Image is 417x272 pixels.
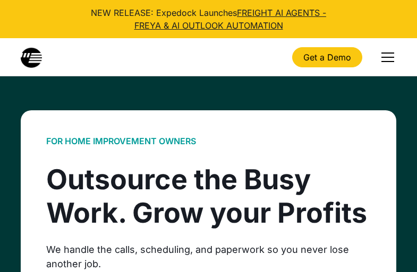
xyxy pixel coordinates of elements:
div: menu [375,45,396,70]
a: home [21,47,42,68]
img: Expedock Company Logo no text [21,47,42,68]
div: NEW RELEASE: Expedock Launches [21,6,396,32]
a: Get a Demo [292,47,362,67]
div: Outsource the Busy Work. Grow your Profits [46,163,371,230]
h1: FOR Home improvement owners [46,136,196,146]
div: We handle the calls, scheduling, and paperwork so you never lose another job. [46,242,371,271]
